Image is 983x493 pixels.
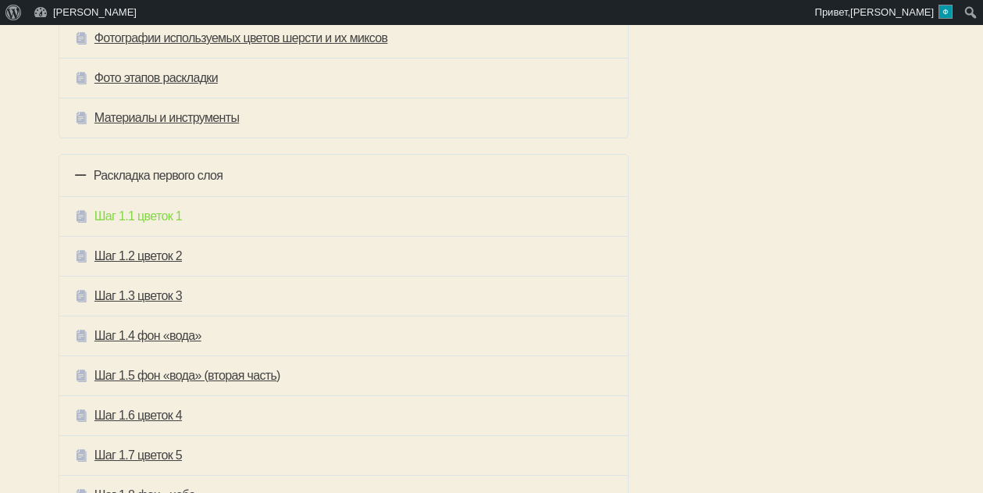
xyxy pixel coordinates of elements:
h4: Раскладка первого слоя [75,166,612,185]
a: Шаг 1.2 цветок 2 [94,248,182,265]
span: [PERSON_NAME] [850,6,934,18]
a: Шаг 1.5 фон «вода» (вторая часть) [94,367,280,384]
a: Фото этапов раскладки [94,70,218,87]
a: Шаг 1.4 фон «вода» [94,327,201,345]
a: Фотографии используемых цветов шерсти и их миксов [94,30,388,47]
a: Шаг 1.6 цветок 4 [94,407,182,424]
a: Шаг 1.1 цветок 1 [94,208,182,225]
a: Шаг 1.3 цветок 3 [94,288,182,305]
a: Материалы и инструменты [94,109,239,127]
a: Шаг 1.7 цветок 5 [94,447,182,464]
